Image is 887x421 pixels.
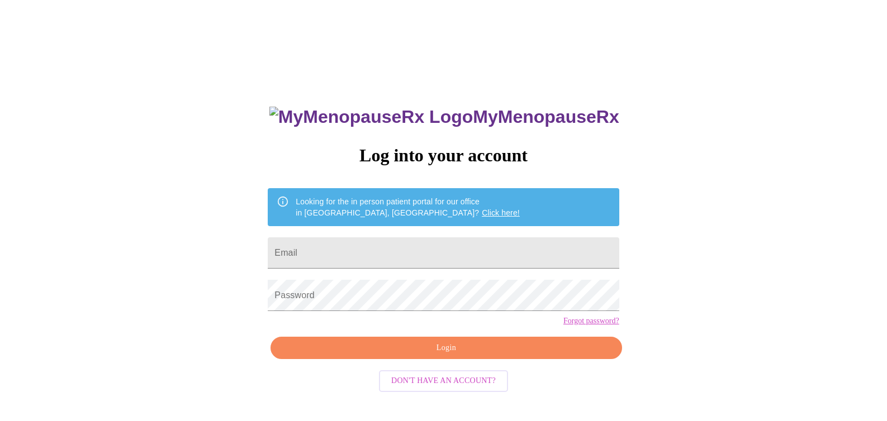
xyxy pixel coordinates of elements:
[283,341,609,355] span: Login
[268,145,619,166] h3: Log into your account
[271,337,622,360] button: Login
[296,192,520,223] div: Looking for the in person patient portal for our office in [GEOGRAPHIC_DATA], [GEOGRAPHIC_DATA]?
[563,317,619,326] a: Forgot password?
[269,107,473,127] img: MyMenopauseRx Logo
[376,375,511,385] a: Don't have an account?
[269,107,619,127] h3: MyMenopauseRx
[379,370,508,392] button: Don't have an account?
[482,208,520,217] a: Click here!
[391,374,496,388] span: Don't have an account?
